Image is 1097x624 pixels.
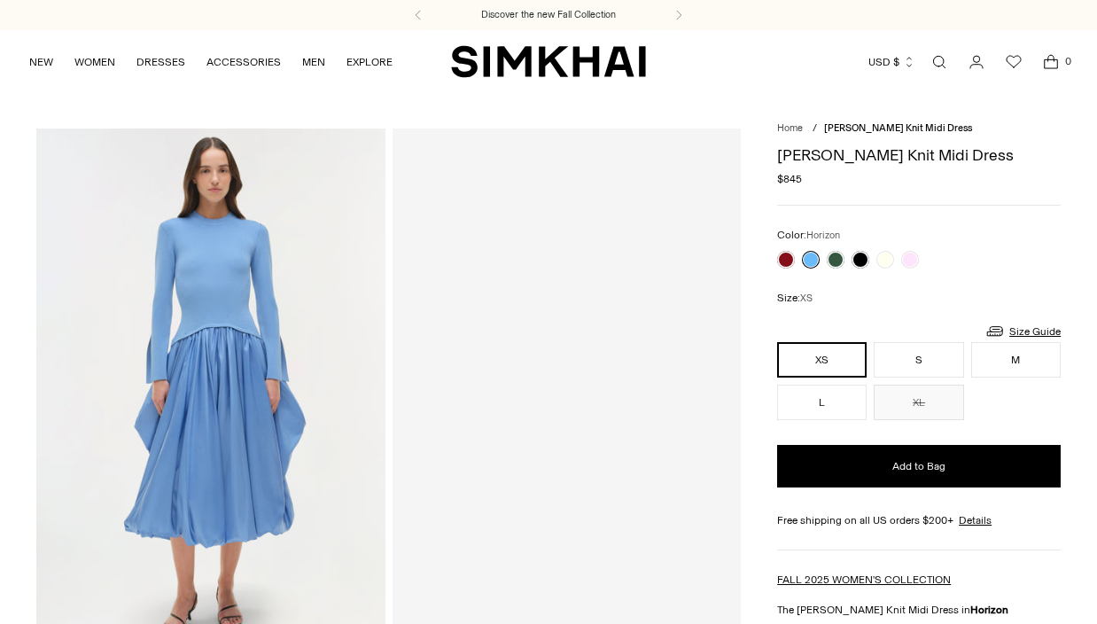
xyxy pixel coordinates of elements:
span: Add to Bag [892,459,945,474]
label: Color: [777,227,840,244]
label: Size: [777,290,813,307]
a: Size Guide [984,320,1061,342]
button: M [971,342,1061,378]
a: EXPLORE [346,43,393,82]
a: FALL 2025 WOMEN'S COLLECTION [777,573,951,586]
h1: [PERSON_NAME] Knit Midi Dress [777,147,1061,163]
a: DRESSES [136,43,185,82]
div: Free shipping on all US orders $200+ [777,512,1061,528]
a: WOMEN [74,43,115,82]
span: 0 [1060,53,1076,69]
button: L [777,385,867,420]
button: XL [874,385,963,420]
a: NEW [29,43,53,82]
p: The [PERSON_NAME] Knit Midi Dress in [777,602,1061,618]
span: Horizon [806,230,840,241]
a: Details [959,512,992,528]
button: XS [777,342,867,378]
button: S [874,342,963,378]
span: [PERSON_NAME] Knit Midi Dress [824,122,972,134]
a: Open cart modal [1033,44,1069,80]
button: USD $ [868,43,915,82]
a: MEN [302,43,325,82]
a: Wishlist [996,44,1031,80]
span: XS [800,292,813,304]
a: Go to the account page [959,44,994,80]
strong: Horizon [970,604,1008,616]
a: Open search modal [922,44,957,80]
a: Discover the new Fall Collection [481,8,616,22]
a: Home [777,122,803,134]
a: SIMKHAI [451,44,646,79]
div: / [813,121,817,136]
nav: breadcrumbs [777,121,1061,136]
button: Add to Bag [777,445,1061,487]
span: $845 [777,171,802,187]
a: ACCESSORIES [206,43,281,82]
